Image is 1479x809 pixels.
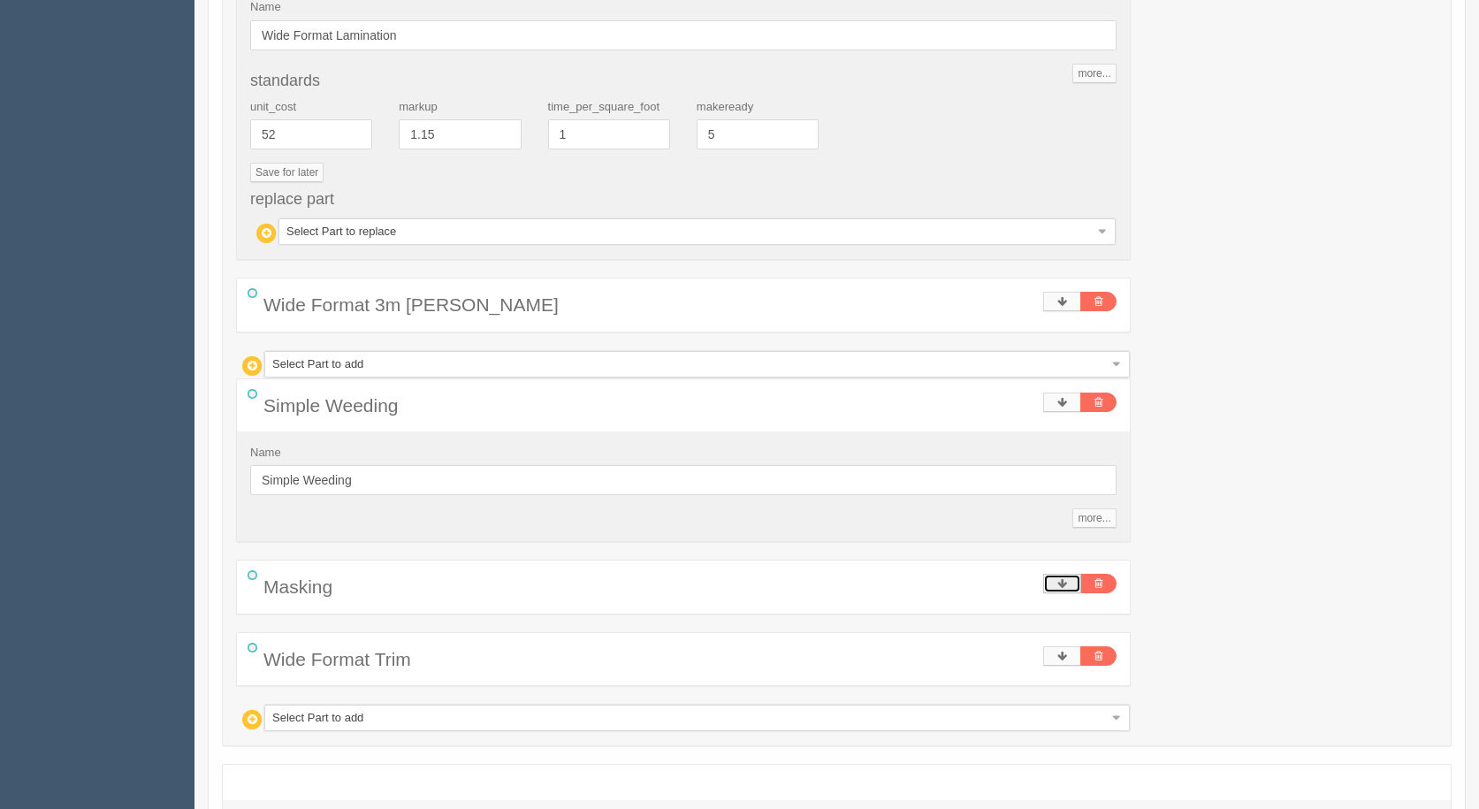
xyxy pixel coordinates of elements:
[250,73,1117,90] h4: standards
[263,649,411,669] span: Wide Format Trim
[250,163,324,182] a: Save for later
[548,99,659,116] label: time_per_square_foot
[263,576,332,597] span: Masking
[272,706,1106,730] span: Select Part to add
[263,395,399,416] span: Simple Weeding
[286,219,1092,244] span: Select Part to replace
[1072,64,1116,83] a: more...
[1072,508,1116,528] a: more...
[278,218,1116,245] a: Select Part to replace
[272,352,1106,377] span: Select Part to add
[399,99,437,116] label: markup
[264,705,1130,731] a: Select Part to add
[250,20,1117,50] input: Name
[697,99,753,116] label: makeready
[250,99,296,116] label: unit_cost
[250,445,281,462] label: Name
[250,465,1117,495] input: Name
[250,191,1117,209] h4: replace part
[263,294,559,315] span: Wide Format 3m [PERSON_NAME]
[264,351,1130,378] a: Select Part to add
